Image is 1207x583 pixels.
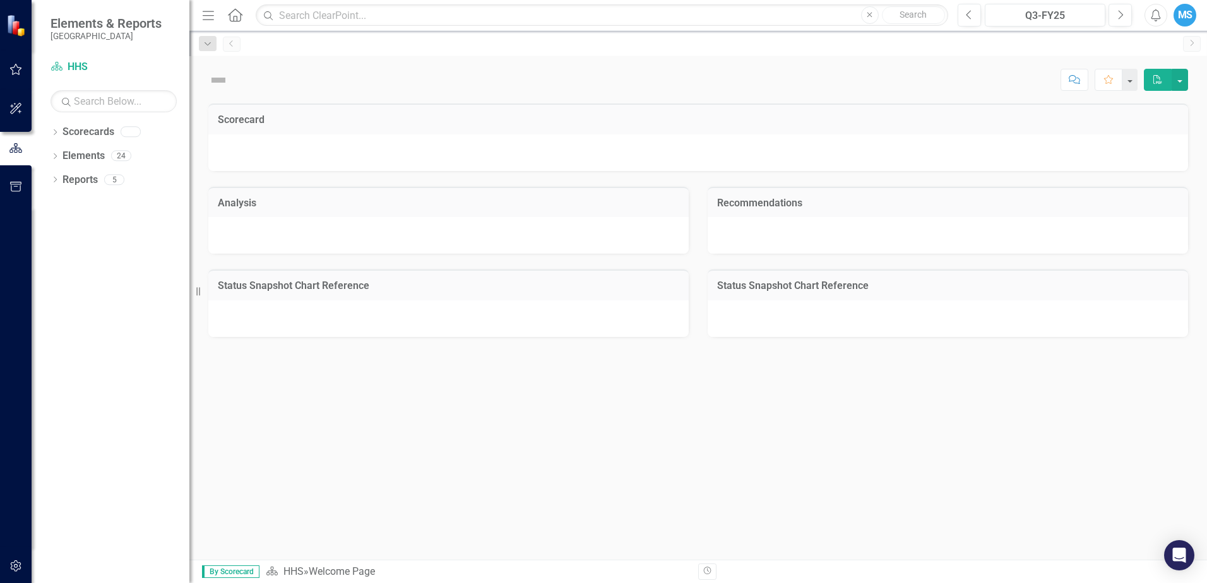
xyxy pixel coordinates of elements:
div: Welcome Page [309,565,375,577]
h3: Status Snapshot Chart Reference [218,280,679,291]
img: Not Defined [208,70,229,90]
a: Elements [62,149,105,163]
h3: Analysis [218,197,679,209]
span: Elements & Reports [51,16,162,31]
input: Search Below... [51,90,177,112]
h3: Recommendations [717,197,1179,209]
a: HHS [51,60,177,74]
div: » [266,565,689,579]
button: Q3-FY25 [985,4,1105,26]
input: Search ClearPoint... [256,4,948,26]
h3: Scorecard [218,114,1179,126]
div: 24 [111,151,131,162]
img: ClearPoint Strategy [6,15,28,37]
div: 5 [104,174,124,185]
span: Search [900,9,927,20]
a: HHS [283,565,304,577]
a: Scorecards [62,125,114,139]
a: Reports [62,173,98,187]
small: [GEOGRAPHIC_DATA] [51,31,162,41]
div: Open Intercom Messenger [1164,540,1194,570]
span: By Scorecard [202,565,259,578]
button: MS [1174,4,1196,26]
h3: Status Snapshot Chart Reference [717,280,1179,291]
button: Search [882,6,945,24]
div: Q3-FY25 [989,8,1101,23]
